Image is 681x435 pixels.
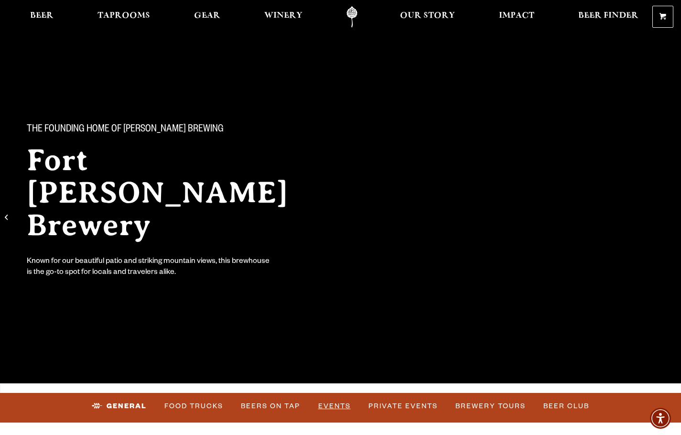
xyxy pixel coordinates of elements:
a: Taprooms [91,6,156,28]
a: Our Story [394,6,461,28]
a: Impact [493,6,540,28]
div: Known for our beautiful patio and striking mountain views, this brewhouse is the go-to spot for l... [27,257,271,279]
a: Beer Finder [572,6,645,28]
a: Brewery Tours [452,395,530,417]
a: Beers on Tap [237,395,304,417]
a: General [88,395,151,417]
span: Beer [30,12,54,20]
a: Gear [188,6,227,28]
span: The Founding Home of [PERSON_NAME] Brewing [27,124,224,136]
a: Events [314,395,355,417]
a: Private Events [365,395,442,417]
span: Gear [194,12,220,20]
span: Taprooms [97,12,150,20]
div: Accessibility Menu [650,408,671,429]
span: Beer Finder [578,12,638,20]
a: Odell Home [334,6,370,28]
h2: Fort [PERSON_NAME] Brewery [27,144,325,241]
a: Winery [258,6,309,28]
a: Food Trucks [161,395,227,417]
a: Beer [24,6,60,28]
span: Winery [264,12,303,20]
a: Beer Club [540,395,593,417]
span: Our Story [400,12,455,20]
span: Impact [499,12,534,20]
